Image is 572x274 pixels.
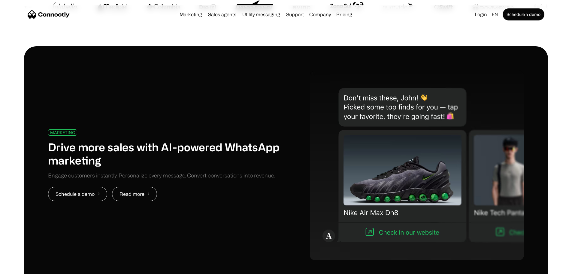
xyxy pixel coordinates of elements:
[284,12,306,17] a: Support
[309,10,331,19] div: Company
[472,10,489,19] a: Login
[503,8,544,20] a: Schedule a demo
[48,140,286,166] h1: Drive more sales with AI-powered WhatsApp marketing
[334,12,355,17] a: Pricing
[48,187,107,201] a: Schedule a demo →
[28,10,70,19] a: home
[177,12,204,17] a: Marketing
[307,10,333,19] div: Company
[206,12,239,17] a: Sales agents
[489,10,501,19] div: en
[112,187,157,201] a: Read more →
[12,263,36,272] ul: Language list
[492,10,498,19] div: en
[6,263,36,272] aside: Language selected: English
[240,12,283,17] a: Utility messaging
[48,171,275,180] div: Engage customers instantly. Personalize every message. Convert conversations into revenue.
[50,130,75,135] div: MARKETING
